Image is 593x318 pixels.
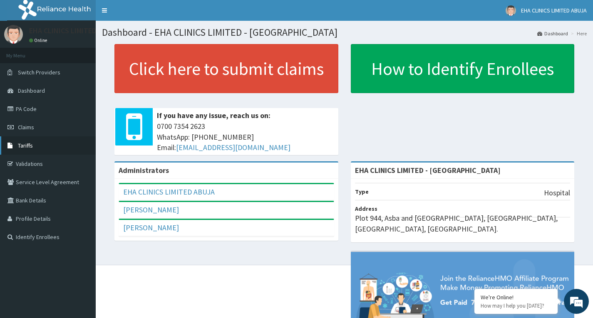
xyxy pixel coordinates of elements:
[123,187,215,197] a: EHA CLINICS LIMITED ABUJA
[123,223,179,232] a: [PERSON_NAME]
[506,5,516,16] img: User Image
[355,188,369,195] b: Type
[4,25,23,44] img: User Image
[136,4,156,24] div: Minimize live chat window
[43,47,140,57] div: Chat with us now
[351,44,575,93] a: How to Identify Enrollees
[176,143,290,152] a: [EMAIL_ADDRESS][DOMAIN_NAME]
[18,69,60,76] span: Switch Providers
[544,187,570,198] p: Hospital
[355,213,571,234] p: Plot 944, Asba and [GEOGRAPHIC_DATA], [GEOGRAPHIC_DATA], [GEOGRAPHIC_DATA], [GEOGRAPHIC_DATA].
[119,165,169,175] b: Administrators
[481,293,551,301] div: We're Online!
[157,111,270,120] b: If you have any issue, reach us on:
[481,302,551,309] p: How may I help you today?
[355,205,377,212] b: Address
[48,105,115,189] span: We're online!
[15,42,34,62] img: d_794563401_company_1708531726252_794563401
[355,165,501,175] strong: EHA CLINICS LIMITED - [GEOGRAPHIC_DATA]
[18,123,34,131] span: Claims
[114,44,338,93] a: Click here to submit claims
[123,205,179,214] a: [PERSON_NAME]
[521,7,587,14] span: EHA CLINICS LIMITED ABUJA
[18,142,33,149] span: Tariffs
[569,30,587,37] li: Here
[29,27,119,35] p: EHA CLINICS LIMITED ABUJA
[18,87,45,94] span: Dashboard
[102,27,587,38] h1: Dashboard - EHA CLINICS LIMITED - [GEOGRAPHIC_DATA]
[4,227,159,256] textarea: Type your message and hit 'Enter'
[29,37,49,43] a: Online
[537,30,568,37] a: Dashboard
[157,121,334,153] span: 0700 7354 2623 WhatsApp: [PHONE_NUMBER] Email:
